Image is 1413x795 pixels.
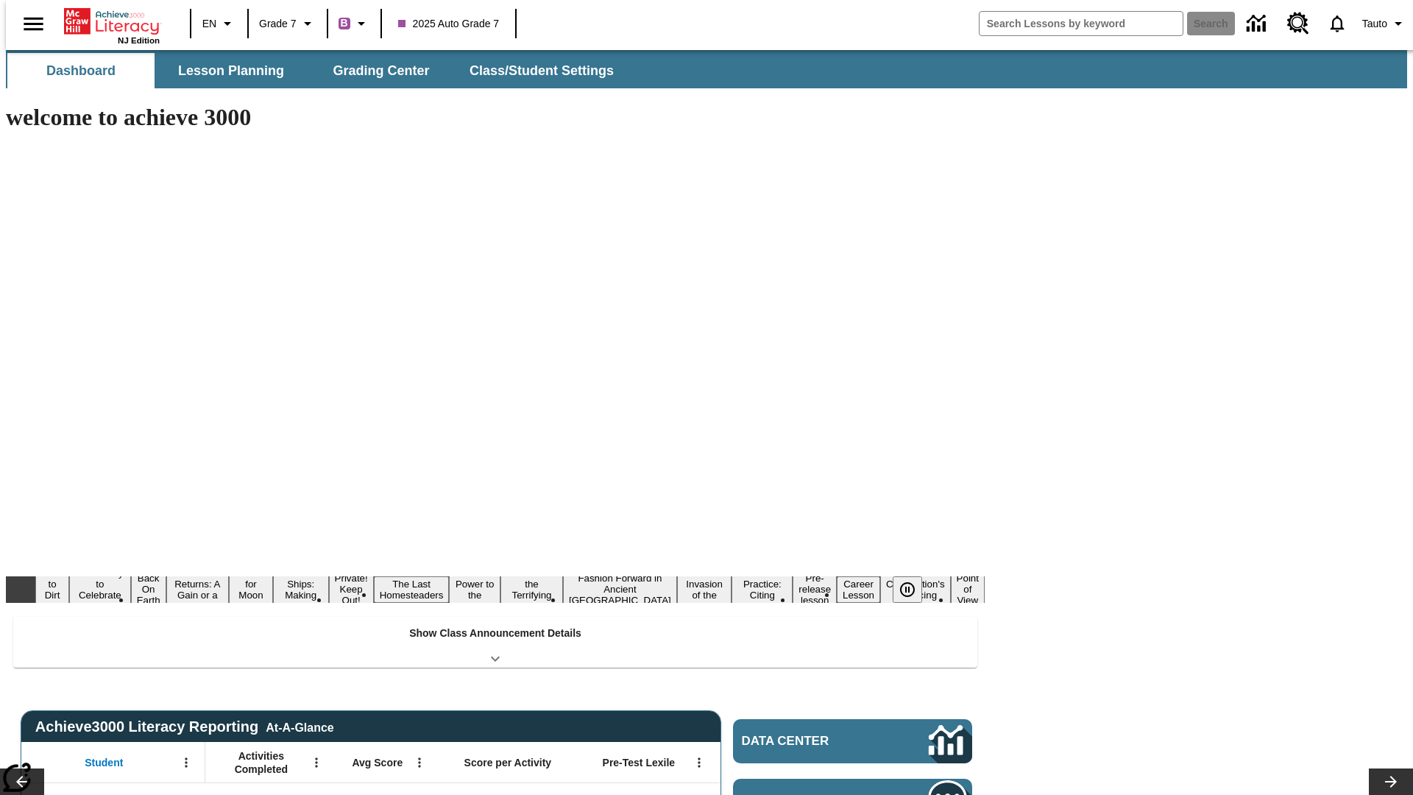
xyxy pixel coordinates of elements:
input: search field [980,12,1183,35]
p: Show Class Announcement Details [409,626,581,641]
span: Activities Completed [213,749,310,776]
button: Open side menu [12,2,55,46]
button: Slide 4 Free Returns: A Gain or a Drain? [166,565,230,614]
button: Open Menu [175,752,197,774]
div: SubNavbar [6,50,1407,88]
button: Open Menu [305,752,327,774]
button: Grading Center [308,53,455,88]
button: Slide 1 Born to Dirt Bike [35,565,69,614]
span: B [341,14,348,32]
span: Student [85,756,123,769]
a: Data Center [733,719,972,763]
button: Lesson carousel, Next [1369,768,1413,795]
button: Profile/Settings [1356,10,1413,37]
button: Slide 7 Private! Keep Out! [329,570,374,608]
button: Slide 8 The Last Homesteaders [374,576,450,603]
button: Pause [893,576,922,603]
div: At-A-Glance [266,718,333,735]
span: Tauto [1362,16,1387,32]
button: Class/Student Settings [458,53,626,88]
div: Home [64,5,160,45]
button: Slide 15 Career Lesson [837,576,880,603]
button: Boost Class color is purple. Change class color [333,10,376,37]
span: Grade 7 [259,16,297,32]
button: Slide 3 Back On Earth [131,570,166,608]
button: Language: EN, Select a language [196,10,243,37]
button: Slide 17 Point of View [951,570,985,608]
button: Grade: Grade 7, Select a grade [253,10,322,37]
a: Notifications [1318,4,1356,43]
button: Slide 16 The Constitution's Balancing Act [880,565,951,614]
button: Slide 12 The Invasion of the Free CD [677,565,732,614]
button: Slide 5 Time for Moon Rules? [229,565,273,614]
a: Home [64,7,160,36]
button: Lesson Planning [157,53,305,88]
div: Pause [893,576,937,603]
button: Open Menu [688,752,710,774]
a: Resource Center, Will open in new tab [1278,4,1318,43]
button: Slide 11 Fashion Forward in Ancient Rome [563,570,677,608]
h1: welcome to achieve 3000 [6,104,985,131]
button: Open Menu [408,752,431,774]
span: 2025 Auto Grade 7 [398,16,500,32]
span: Score per Activity [464,756,552,769]
button: Slide 6 Cruise Ships: Making Waves [273,565,329,614]
span: EN [202,16,216,32]
button: Slide 14 Pre-release lesson [793,570,837,608]
span: NJ Edition [118,36,160,45]
button: Slide 10 Attack of the Terrifying Tomatoes [500,565,563,614]
div: SubNavbar [6,53,627,88]
button: Dashboard [7,53,155,88]
span: Achieve3000 Literacy Reporting [35,718,334,735]
span: Avg Score [352,756,403,769]
span: Pre-Test Lexile [603,756,676,769]
button: Slide 13 Mixed Practice: Citing Evidence [732,565,793,614]
button: Slide 9 Solar Power to the People [449,565,500,614]
a: Data Center [1238,4,1278,44]
button: Slide 2 Get Ready to Celebrate Juneteenth! [69,565,131,614]
span: Data Center [742,734,879,749]
div: Show Class Announcement Details [13,617,977,668]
